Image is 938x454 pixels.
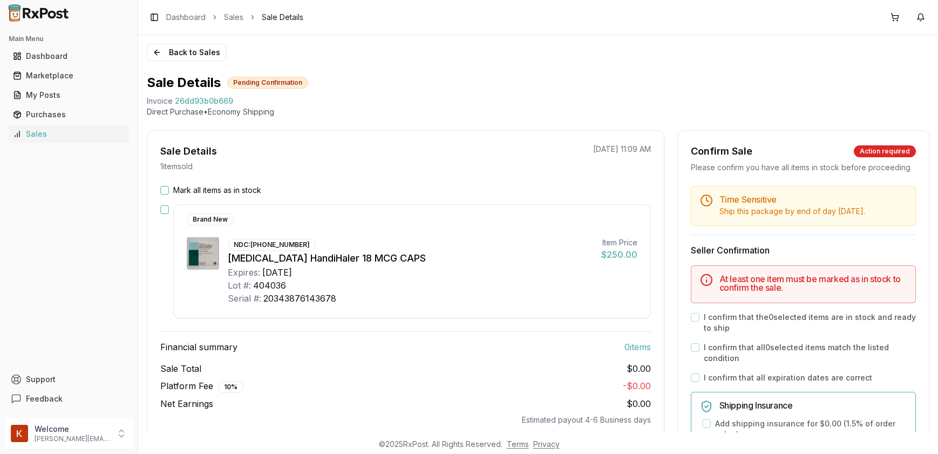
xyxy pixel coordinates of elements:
a: Privacy [533,439,560,449]
div: Expires: [228,266,260,279]
a: Dashboard [166,12,206,23]
h5: Time Sensitive [719,195,907,204]
div: NDC: [PHONE_NUMBER] [228,239,316,251]
button: My Posts [4,86,133,104]
a: Terms [507,439,529,449]
button: Support [4,370,133,389]
span: Net Earnings [160,397,213,410]
div: Purchases [13,109,125,120]
img: RxPost Logo [4,4,73,22]
span: Platform Fee [160,379,243,393]
a: Purchases [9,105,129,124]
div: Invoice [147,96,173,106]
div: Sales [13,129,125,139]
p: [DATE] 11:09 AM [593,144,651,155]
h1: Sale Details [147,74,221,91]
button: Sales [4,125,133,143]
div: 20343876143678 [263,292,336,305]
span: $0.00 [627,362,651,375]
nav: breadcrumb [166,12,303,23]
button: Back to Sales [147,44,226,61]
div: $250.00 [601,248,637,261]
div: Dashboard [13,51,125,62]
h5: At least one item must be marked as in stock to confirm the sale. [719,275,907,292]
div: 10 % [218,381,243,393]
img: User avatar [11,425,28,442]
a: Dashboard [9,46,129,66]
div: My Posts [13,90,125,101]
span: 26dd93b0b669 [175,96,233,106]
span: $0.00 [627,398,651,409]
p: [PERSON_NAME][EMAIL_ADDRESS][DOMAIN_NAME] [35,435,110,443]
div: Please confirm you have all items in stock before proceeding [691,162,916,173]
div: Serial #: [228,292,261,305]
label: I confirm that all expiration dates are correct [704,372,872,383]
div: [MEDICAL_DATA] HandiHaler 18 MCG CAPS [228,251,593,266]
span: Feedback [26,393,63,404]
label: I confirm that all 0 selected items match the listed condition [704,342,916,364]
p: Direct Purchase • Economy Shipping [147,106,929,117]
h5: Shipping Insurance [719,401,907,410]
span: Sale Details [262,12,303,23]
a: Marketplace [9,66,129,85]
button: Purchases [4,106,133,123]
span: Financial summary [160,340,237,353]
div: Action required [854,145,916,157]
button: Dashboard [4,48,133,65]
div: Estimated payout 4-6 Business days [160,415,651,425]
div: Brand New [187,213,234,225]
div: Confirm Sale [691,144,752,159]
label: Add shipping insurance for $0.00 ( 1.5 % of order value) [715,418,907,440]
p: 1 item sold [160,161,193,172]
button: Feedback [4,389,133,409]
p: Welcome [35,424,110,435]
div: Lot #: [228,279,251,292]
div: Sale Details [160,144,217,159]
div: [DATE] [262,266,292,279]
span: 0 item s [624,340,651,353]
span: - $0.00 [623,380,651,391]
div: Pending Confirmation [227,77,308,89]
label: I confirm that the 0 selected items are in stock and ready to ship [704,312,916,333]
label: Mark all items as in stock [173,185,261,196]
h2: Main Menu [9,35,129,43]
span: Sale Total [160,362,201,375]
div: Marketplace [13,70,125,81]
button: Marketplace [4,67,133,84]
div: 404036 [253,279,286,292]
h3: Seller Confirmation [691,244,916,257]
div: Item Price [601,237,637,248]
span: Ship this package by end of day [DATE] . [719,206,865,216]
a: Sales [9,124,129,144]
a: Sales [224,12,243,23]
a: My Posts [9,85,129,105]
img: Spiriva HandiHaler 18 MCG CAPS [187,237,219,270]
